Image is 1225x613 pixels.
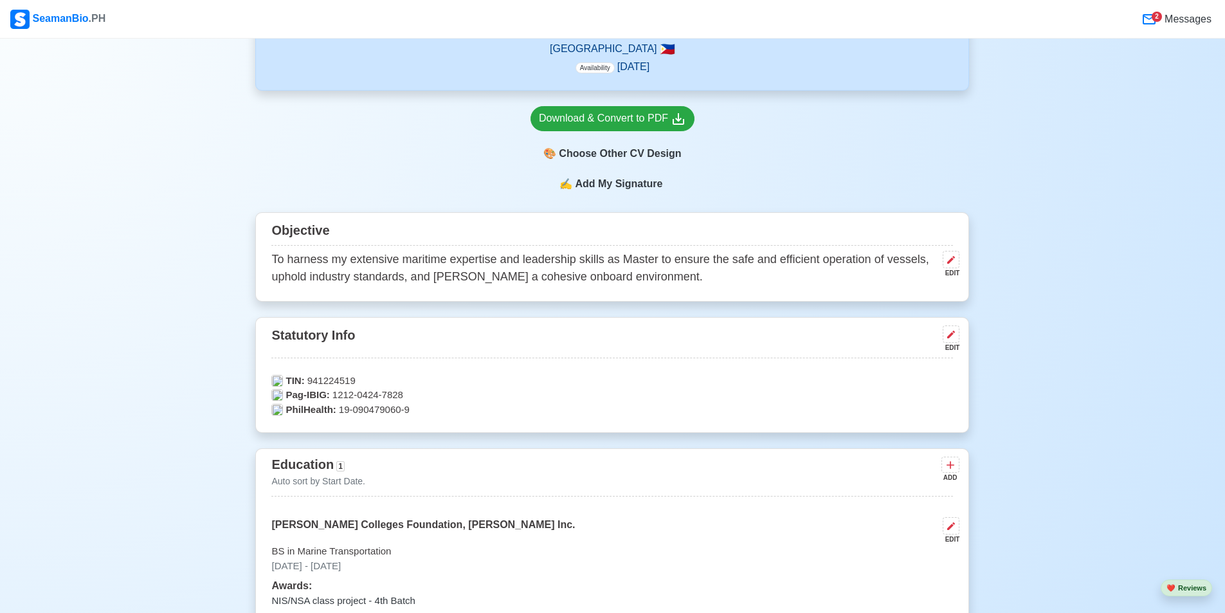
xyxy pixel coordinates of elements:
span: Add My Signature [572,176,665,192]
span: 🇵🇭 [660,43,675,55]
div: EDIT [938,343,959,352]
span: PhilHealth: [286,403,336,417]
span: Availability [576,62,615,73]
span: 1 [336,461,345,471]
p: 19-090479060-9 [271,403,953,417]
span: heart [1166,584,1175,592]
button: heartReviews [1161,580,1212,597]
a: Download & Convert to PDF [531,106,694,131]
img: Logo [10,10,30,29]
p: To harness my extensive maritime expertise and leadership skills as Master to ensure the safe and... [271,251,938,286]
span: Education [271,457,334,471]
p: 941224519 [271,374,953,389]
p: Auto sort by Start Date. [271,475,365,488]
div: EDIT [938,268,959,278]
p: BS in Marine Transportation [271,544,953,559]
span: Messages [1162,12,1211,27]
span: TIN: [286,374,304,389]
p: [DATE] [576,59,649,75]
p: [GEOGRAPHIC_DATA] [271,41,953,57]
div: EDIT [938,535,959,544]
div: Objective [271,218,953,246]
span: paint [543,146,556,161]
div: Download & Convert to PDF [539,111,686,127]
p: [DATE] - [DATE] [271,559,953,574]
div: Statutory Info [271,323,953,358]
span: .PH [89,13,106,24]
p: 1212-0424-7828 [271,388,953,403]
div: Choose Other CV Design [531,142,694,166]
span: Awards: [271,580,312,591]
p: [PERSON_NAME] Colleges Foundation, [PERSON_NAME] Inc. [271,517,575,544]
p: NIS/NSA class project - 4th Batch [271,594,953,608]
div: SeamanBio [10,10,105,29]
div: ADD [941,473,957,482]
span: Pag-IBIG: [286,388,329,403]
div: 2 [1152,12,1162,22]
span: sign [559,176,572,192]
